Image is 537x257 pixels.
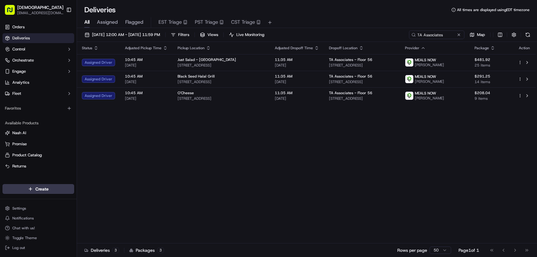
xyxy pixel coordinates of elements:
span: Package [475,46,489,50]
span: Control [12,46,25,52]
button: Control [2,44,74,54]
span: [STREET_ADDRESS] [178,96,265,101]
span: Just Salad - [GEOGRAPHIC_DATA] [178,57,236,62]
div: 3 [112,247,119,253]
a: Analytics [2,78,74,87]
span: MEALS NOW [415,74,436,79]
div: Deliveries [84,247,119,253]
span: Orchestrate [12,58,34,63]
button: [DEMOGRAPHIC_DATA] [17,4,63,10]
span: $481.92 [475,57,508,62]
button: Filters [168,30,192,39]
span: 11:35 AM [275,57,319,62]
span: TA Associates - Floor 56 [329,74,372,79]
span: Settings [12,206,26,211]
span: Black Seed Halal Grill [178,74,215,79]
span: [DATE] [275,63,319,68]
img: melas_now_logo.png [405,75,413,83]
span: [STREET_ADDRESS] [329,96,395,101]
button: Live Monitoring [226,30,267,39]
span: CST Triage [231,18,255,26]
span: [DATE] [125,96,168,101]
span: Status [82,46,92,50]
img: melas_now_logo.png [405,58,413,66]
span: Promise [12,141,27,147]
button: Log out [2,243,74,252]
button: Returns [2,161,74,171]
span: [STREET_ADDRESS] [329,79,395,84]
span: MEALS NOW [415,58,436,62]
button: [DEMOGRAPHIC_DATA][EMAIL_ADDRESS][DOMAIN_NAME] [2,2,64,17]
span: Returns [12,163,26,169]
span: 10:45 AM [125,57,168,62]
span: Deliveries [12,35,30,41]
span: [PERSON_NAME] [415,96,444,101]
span: TA Associates - Floor 56 [329,90,372,95]
span: [DATE] [275,79,319,84]
a: Product Catalog [5,152,72,158]
div: Packages [129,247,164,253]
a: Returns [5,163,72,169]
span: 10:45 AM [125,74,168,79]
span: Adjusted Pickup Time [125,46,162,50]
button: Map [467,30,488,39]
span: [DATE] [125,79,168,84]
span: Toggle Theme [12,235,37,240]
span: 9 items [475,96,508,101]
button: Promise [2,139,74,149]
span: Provider [405,46,419,50]
button: Toggle Theme [2,234,74,242]
span: [STREET_ADDRESS] [178,79,265,84]
span: 11:35 AM [275,74,319,79]
span: Live Monitoring [236,32,264,38]
span: [DATE] 12:00 AM - [DATE] 11:59 PM [92,32,160,38]
span: [DATE] [275,96,319,101]
span: Assigned [97,18,118,26]
span: 14 items [475,79,508,84]
span: PST Triage [195,18,218,26]
span: [STREET_ADDRESS] [329,63,395,68]
span: Create [35,186,49,192]
span: EST Triage [158,18,182,26]
p: Rows per page [397,247,427,253]
button: [DATE] 12:00 AM - [DATE] 11:59 PM [82,30,163,39]
h1: Deliveries [84,5,116,15]
span: Nash AI [12,130,26,136]
button: Product Catalog [2,150,74,160]
img: melas_now_logo.png [405,92,413,100]
span: Fleet [12,91,21,96]
button: Views [197,30,221,39]
button: Nash AI [2,128,74,138]
span: Flagged [125,18,143,26]
span: TA Associates - Floor 56 [329,57,372,62]
a: Promise [5,141,72,147]
button: Engage [2,66,74,76]
span: [PERSON_NAME] [415,79,444,84]
div: Action [518,46,531,50]
button: Orchestrate [2,55,74,65]
span: Map [477,32,485,38]
span: 25 items [475,63,508,68]
span: Product Catalog [12,152,42,158]
button: Chat with us! [2,224,74,232]
a: Deliveries [2,33,74,43]
span: Filters [178,32,189,38]
div: Page 1 of 1 [459,247,479,253]
span: 10:45 AM [125,90,168,95]
a: Orders [2,22,74,32]
span: Dropoff Location [329,46,358,50]
span: $208.04 [475,90,508,95]
span: Adjusted Dropoff Time [275,46,313,50]
span: [PERSON_NAME] [415,62,444,67]
span: MEALS NOW [415,91,436,96]
span: Views [207,32,218,38]
span: Notifications [12,216,34,221]
div: 3 [157,247,164,253]
a: Nash AI [5,130,72,136]
span: Log out [12,245,25,250]
span: O'Cheese [178,90,194,95]
button: [EMAIL_ADDRESS][DOMAIN_NAME] [17,10,63,15]
span: Chat with us! [12,226,35,231]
